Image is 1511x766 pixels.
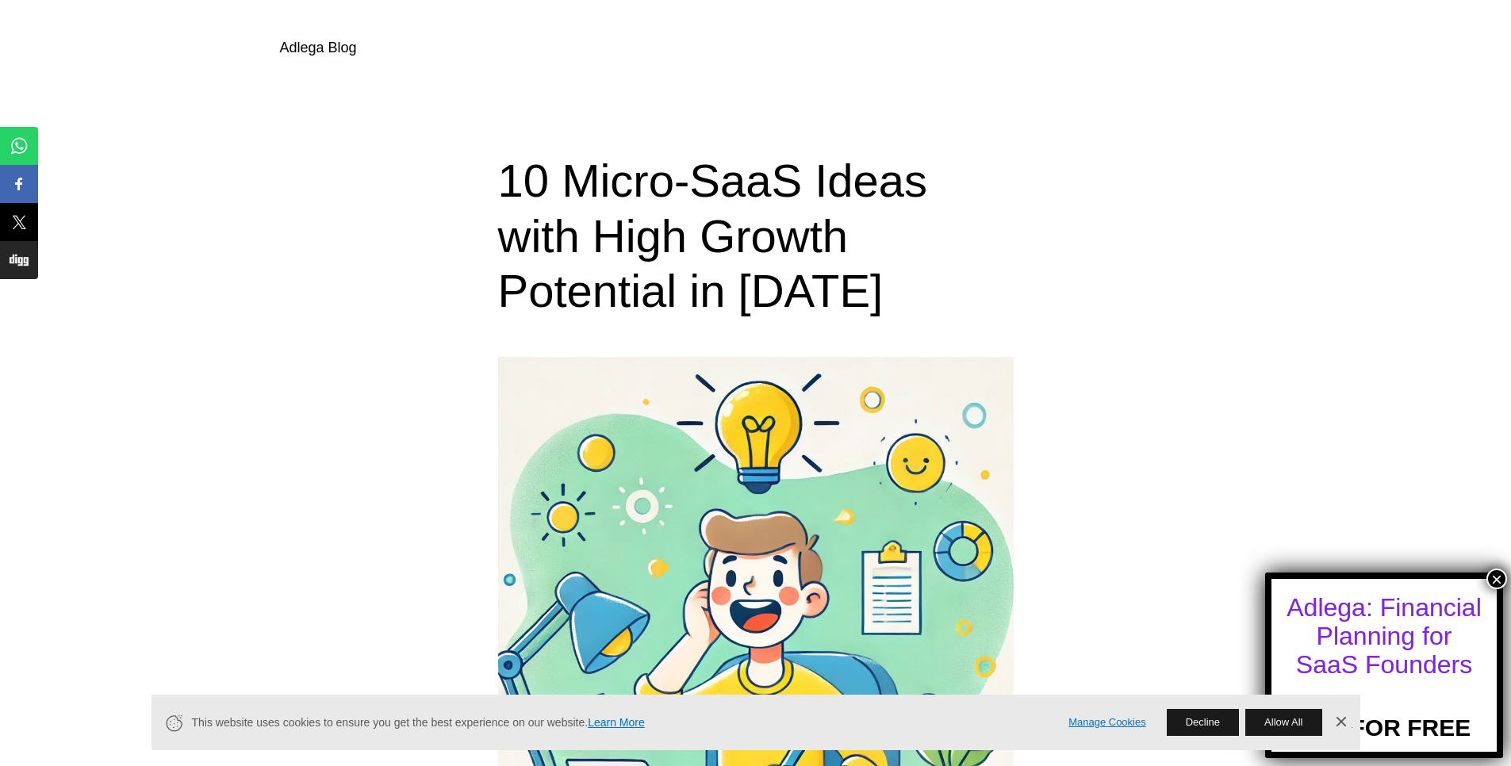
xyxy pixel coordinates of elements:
[498,153,1014,319] h1: 10 Micro-SaaS Ideas with High Growth Potential in [DATE]
[1298,687,1471,741] a: TRY FOR FREE
[1286,593,1482,679] div: Adlega: Financial Planning for SaaS Founders
[588,716,645,729] a: Learn More
[1167,709,1239,736] button: Decline
[1068,714,1146,731] a: Manage Cookies
[280,40,357,56] a: Adlega Blog
[1486,569,1507,589] button: Close
[1245,709,1321,736] button: Allow All
[192,714,1047,731] span: This website uses cookies to ensure you get the best experience on our website.
[1329,710,1352,734] a: Dismiss Banner
[164,713,184,733] svg: Cookie Icon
